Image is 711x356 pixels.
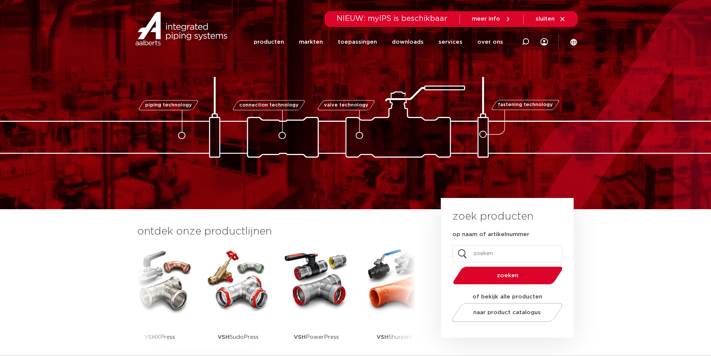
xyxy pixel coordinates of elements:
[477,27,503,57] a: over ons
[472,16,500,22] span: meer info
[254,27,284,57] a: producten
[239,103,298,108] span: connection technology
[145,103,192,108] span: piping technology
[392,27,424,57] a: downloads
[299,27,323,57] a: markten
[540,27,548,57] div: my IPS
[254,27,503,57] nav: Menu
[377,334,389,340] strong: VSH
[473,294,542,300] strong: of bekijk alle producten
[498,103,553,108] span: fastening technology
[144,334,156,340] strong: VSH
[294,334,306,340] strong: VSH
[473,310,541,315] span: naar product catalogus
[452,245,562,262] input: zoeken
[338,27,377,57] a: toepassingen
[450,303,564,322] a: naar product catalogus
[218,334,230,340] strong: VSH
[472,16,511,22] a: meer info
[536,16,555,22] span: sluiten
[536,16,566,22] a: sluiten
[452,231,529,238] label: op naam of artikelnummer
[439,27,462,57] a: services
[450,266,565,285] button: zoeken
[137,224,416,239] h3: ontdek onze productlijnen
[472,273,543,278] span: zoeken
[337,15,448,22] span: NIEUW: myIPS is beschikbaar
[452,209,533,224] h3: zoek producten
[324,103,368,108] span: valve technology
